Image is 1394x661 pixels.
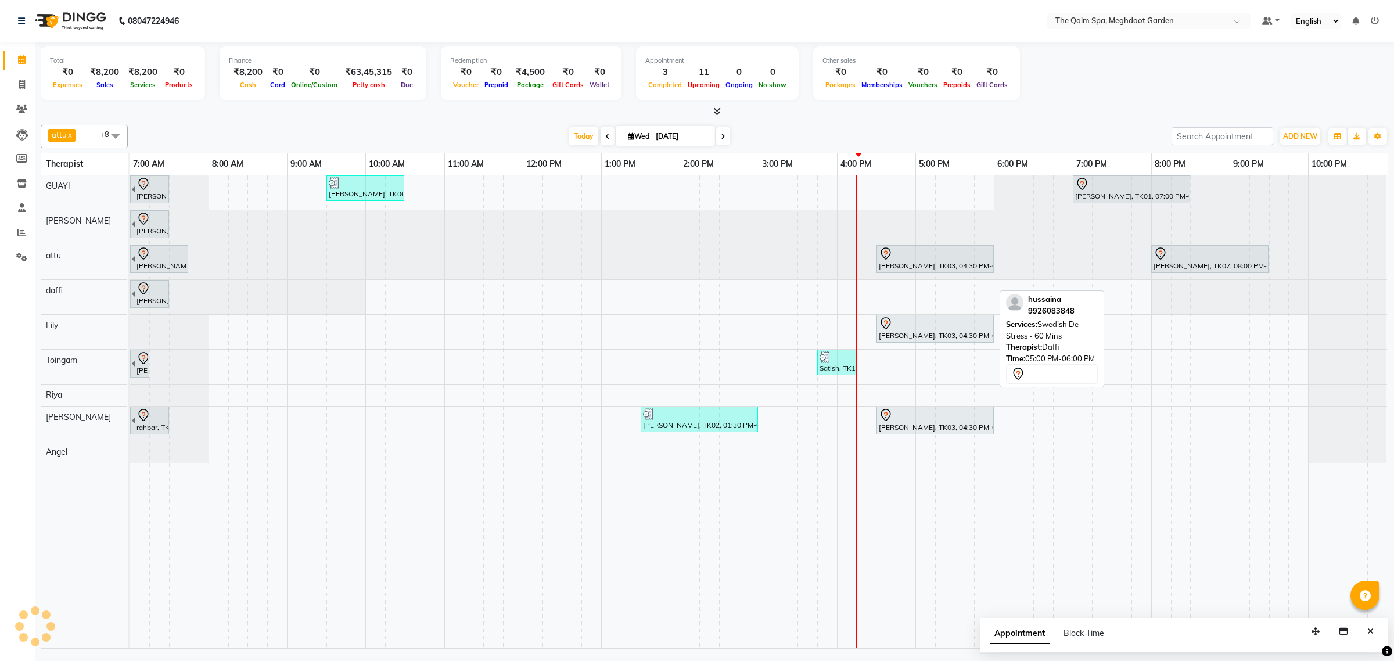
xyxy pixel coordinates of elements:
span: Block Time [1064,628,1104,638]
div: ₹63,45,315 [340,66,397,79]
a: 8:00 AM [209,156,246,173]
span: Sales [94,81,116,89]
span: Petty cash [350,81,388,89]
span: Expenses [50,81,85,89]
a: 3:00 PM [759,156,796,173]
a: 4:00 PM [838,156,874,173]
div: ₹0 [906,66,940,79]
span: Package [514,81,547,89]
div: ₹0 [822,66,858,79]
a: 6:00 PM [994,156,1031,173]
div: ₹0 [162,66,196,79]
div: 0 [756,66,789,79]
div: [PERSON_NAME], TK04, 06:15 AM-07:45 AM, Javanese Pampering - 90 Mins [135,247,187,271]
span: Therapist [46,159,83,169]
span: No show [756,81,789,89]
div: ₹0 [940,66,973,79]
span: Toingam [46,355,77,365]
div: [PERSON_NAME], TK01, 06:00 AM-07:30 AM, Javanese Pampering - 90 Mins [135,177,168,202]
div: Redemption [450,56,612,66]
input: Search Appointment [1172,127,1273,145]
div: ₹0 [973,66,1011,79]
span: Riya [46,390,62,400]
div: 0 [723,66,756,79]
span: Prepaids [940,81,973,89]
span: ADD NEW [1283,132,1317,141]
div: Total [50,56,196,66]
input: 2025-09-03 [652,128,710,145]
div: 11 [685,66,723,79]
div: [PERSON_NAME], TK01, 07:00 PM-08:30 PM, Javanese Pampering - 90 Mins [1074,177,1189,202]
span: Card [267,81,288,89]
span: hussaina [1028,294,1061,304]
img: logo [30,5,109,37]
span: Angel [46,447,67,457]
div: ₹0 [549,66,587,79]
span: Appointment [990,623,1050,644]
a: 8:00 PM [1152,156,1188,173]
span: Ongoing [723,81,756,89]
span: Gift Cards [549,81,587,89]
span: daffi [46,285,63,296]
div: 3 [645,66,685,79]
b: 08047224946 [128,5,179,37]
span: Services [127,81,159,89]
span: [PERSON_NAME] [46,412,111,422]
div: ₹0 [858,66,906,79]
span: Today [569,127,598,145]
span: Completed [645,81,685,89]
span: Memberships [858,81,906,89]
div: ₹0 [450,66,482,79]
span: Products [162,81,196,89]
a: 2:00 PM [680,156,717,173]
div: [PERSON_NAME], TK06, 09:30 AM-10:30 AM, Swedish De-Stress - 60 Mins [328,177,403,199]
a: 9:00 PM [1230,156,1267,173]
div: Satish, TK10, 03:45 PM-04:15 PM, Signature Foot Massage - 30 Mins [818,351,855,373]
span: Wed [625,132,652,141]
a: 10:00 AM [366,156,408,173]
span: Gift Cards [973,81,1011,89]
div: Appointment [645,56,789,66]
div: rahbar, TK08, 06:30 AM-07:30 AM, Javanese Pampering - 60 Mins [135,408,168,433]
span: Vouchers [906,81,940,89]
span: Upcoming [685,81,723,89]
div: [PERSON_NAME], TK01, 06:00 AM-07:30 AM, Javanese Pampering - 90 Mins [135,212,168,236]
div: ₹8,200 [85,66,124,79]
span: Time: [1006,354,1025,363]
a: 7:00 PM [1073,156,1110,173]
div: [PERSON_NAME], TK07, 08:00 PM-09:30 PM, Javanese Pampering - 90 Mins [1152,247,1267,271]
div: [PERSON_NAME], TK09, 06:30 AM-07:30 AM, Swedish De-Stress - 60 Mins [135,282,168,306]
a: 5:00 PM [916,156,953,173]
div: ₹0 [288,66,340,79]
div: [PERSON_NAME], TK03, 04:30 PM-06:00 PM, Javanese Pampering - 90 Mins [878,408,993,433]
div: ₹0 [267,66,288,79]
span: GUAYI [46,181,70,191]
span: Therapist: [1006,342,1042,351]
div: 9926083848 [1028,306,1075,317]
span: Packages [822,81,858,89]
button: Close [1362,623,1379,641]
a: 9:00 AM [288,156,325,173]
a: 7:00 AM [130,156,167,173]
span: [PERSON_NAME] [46,215,111,226]
a: 11:00 AM [445,156,487,173]
div: ₹0 [587,66,612,79]
button: ADD NEW [1280,128,1320,145]
a: 1:00 PM [602,156,638,173]
div: [PERSON_NAME], TK02, 01:30 PM-03:00 PM, Javanese Pampering - 90 Mins [642,408,757,430]
div: ₹8,200 [124,66,162,79]
div: 05:00 PM-06:00 PM [1006,353,1098,365]
div: ₹0 [397,66,417,79]
div: [PERSON_NAME], TK05, 06:15 AM-07:15 AM, Javanese Pampering - 60 Mins [135,351,148,376]
a: x [67,130,72,139]
span: attu [46,250,61,261]
span: Cash [237,81,259,89]
div: Other sales [822,56,1011,66]
div: ₹0 [482,66,511,79]
a: 12:00 PM [523,156,565,173]
span: Lily [46,320,58,330]
div: ₹4,500 [511,66,549,79]
div: Finance [229,56,417,66]
img: profile [1006,294,1023,311]
span: Online/Custom [288,81,340,89]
